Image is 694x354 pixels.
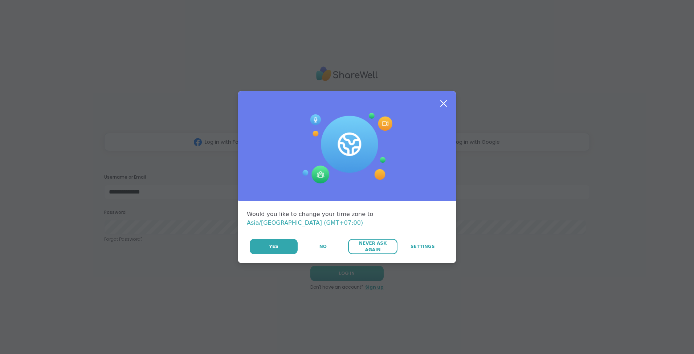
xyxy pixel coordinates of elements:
[247,219,363,226] span: Asia/[GEOGRAPHIC_DATA] (GMT+07:00)
[319,243,327,250] span: No
[247,210,447,227] div: Would you like to change your time zone to
[250,239,298,254] button: Yes
[411,243,435,250] span: Settings
[269,243,278,250] span: Yes
[298,239,347,254] button: No
[302,113,392,184] img: Session Experience
[352,240,393,253] span: Never Ask Again
[398,239,447,254] a: Settings
[348,239,397,254] button: Never Ask Again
